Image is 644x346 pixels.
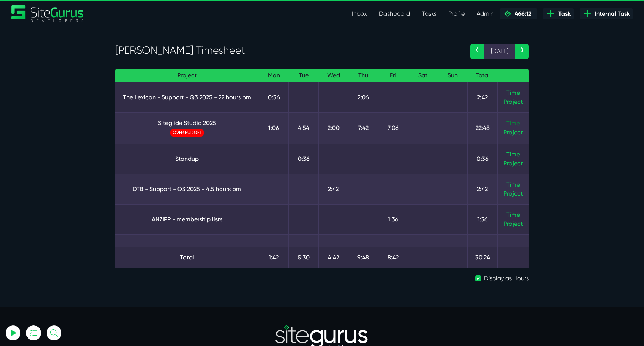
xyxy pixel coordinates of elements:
[348,69,378,82] th: Thu
[348,112,378,144] td: 7:42
[289,69,319,82] th: Tue
[416,6,442,21] a: Tasks
[11,5,84,22] img: Sitegurus Logo
[115,69,259,82] th: Project
[503,128,523,137] a: Project
[580,8,633,19] a: Internal Task
[319,69,348,82] th: Wed
[471,6,500,21] a: Admin
[24,88,106,104] input: Email
[115,247,259,268] td: Total
[378,69,408,82] th: Fri
[506,181,520,188] a: Time
[468,204,498,234] td: 1:36
[24,132,106,147] button: Log In
[468,112,498,144] td: 22:48
[515,44,529,59] a: ›
[319,247,348,268] td: 4:42
[484,44,515,59] span: [DATE]
[470,44,484,59] a: ‹
[319,174,348,204] td: 2:42
[484,274,529,283] label: Display as Hours
[468,247,498,268] td: 30:24
[408,69,438,82] th: Sat
[11,5,84,22] a: SiteGurus
[289,144,319,174] td: 0:36
[506,120,520,127] a: Time
[468,144,498,174] td: 0:36
[289,247,319,268] td: 5:30
[348,82,378,112] td: 2:06
[506,151,520,158] a: Time
[259,112,289,144] td: 1:06
[503,97,523,106] a: Project
[259,82,289,112] td: 0:36
[555,9,571,18] span: Task
[289,112,319,144] td: 4:54
[170,129,204,137] span: OVER BUDGET
[506,89,520,96] a: Time
[348,247,378,268] td: 9:48
[378,204,408,234] td: 1:36
[378,247,408,268] td: 8:42
[378,112,408,144] td: 7:06
[346,6,373,21] a: Inbox
[503,219,523,228] a: Project
[468,69,498,82] th: Total
[121,185,253,194] a: DTB - Support - Q3 2025 - 4.5 hours pm
[121,93,253,102] a: The Lexicon - Support - Q3 2025 - 22 hours pm
[543,8,574,19] a: Task
[503,189,523,198] a: Project
[592,9,630,18] span: Internal Task
[115,44,459,57] h3: [PERSON_NAME] Timesheet
[512,10,531,17] span: 466:12
[468,174,498,204] td: 2:42
[259,247,289,268] td: 1:42
[259,69,289,82] th: Mon
[121,119,253,128] a: Siteglide Studio 2025
[503,159,523,168] a: Project
[506,211,520,218] a: Time
[319,112,348,144] td: 2:00
[468,82,498,112] td: 2:42
[121,215,253,224] a: ANZIPP - membership lists
[442,6,471,21] a: Profile
[373,6,416,21] a: Dashboard
[500,8,537,19] a: 466:12
[121,155,253,163] a: Standup
[438,69,468,82] th: Sun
